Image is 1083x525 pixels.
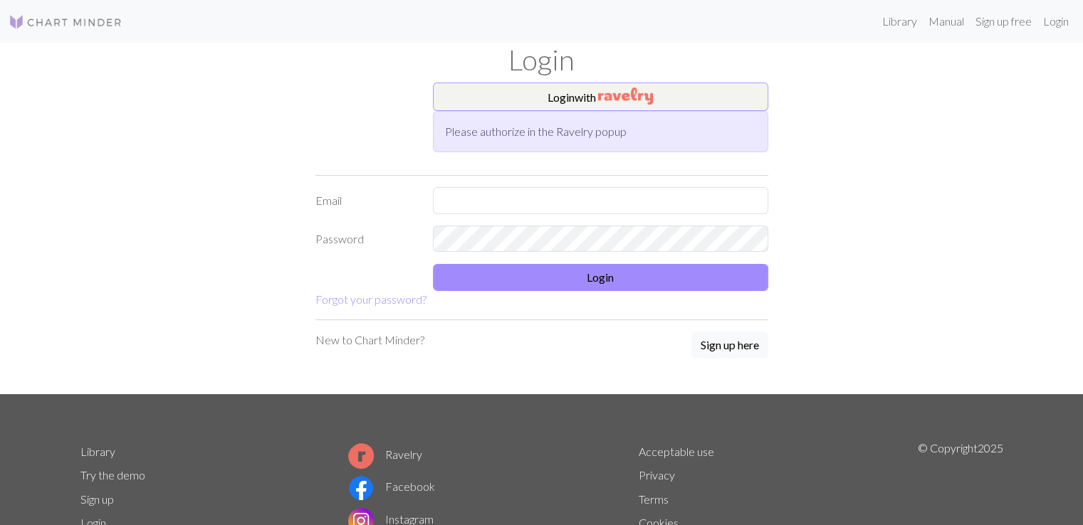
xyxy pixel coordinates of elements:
[80,445,115,458] a: Library
[348,475,374,501] img: Facebook logo
[9,14,122,31] img: Logo
[877,7,923,36] a: Library
[639,492,669,506] a: Terms
[307,187,424,214] label: Email
[639,468,675,482] a: Privacy
[639,445,714,458] a: Acceptable use
[348,447,422,461] a: Ravelry
[307,226,424,253] label: Password
[691,332,768,359] button: Sign up here
[348,443,374,469] img: Ravelry logo
[433,111,768,152] div: Please authorize in the Ravelry popup
[1037,7,1074,36] a: Login
[598,87,653,105] img: Ravelry
[315,292,427,306] a: Forgot your password?
[72,43,1012,77] h1: Login
[433,264,768,291] button: Login
[80,492,114,506] a: Sign up
[315,332,424,349] p: New to Chart Minder?
[80,468,145,482] a: Try the demo
[691,332,768,360] a: Sign up here
[970,7,1037,36] a: Sign up free
[433,83,768,111] button: Loginwith
[923,7,970,36] a: Manual
[348,479,435,493] a: Facebook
